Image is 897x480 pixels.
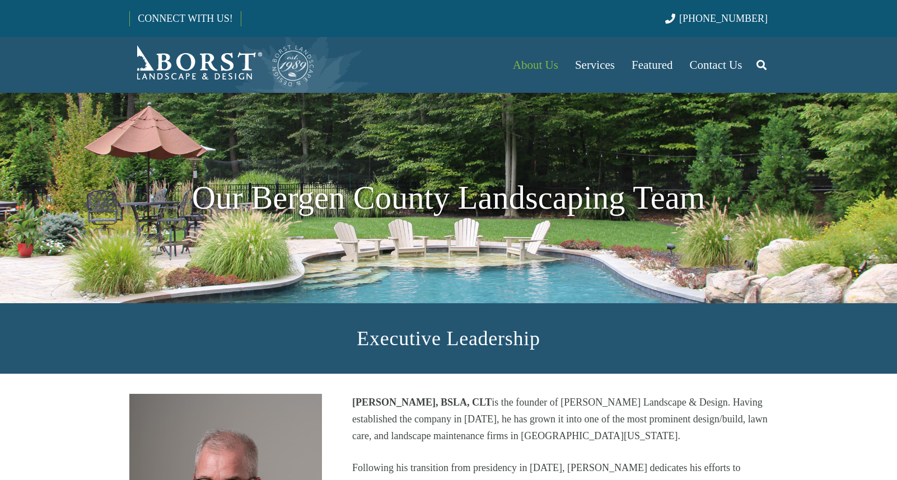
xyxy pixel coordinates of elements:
[679,13,768,24] span: [PHONE_NUMBER]
[352,394,768,444] p: is the founder of [PERSON_NAME] Landscape & Design. Having established the company in [DATE], he ...
[513,58,558,72] span: About Us
[623,37,681,93] a: Featured
[681,37,751,93] a: Contact Us
[750,51,773,79] a: Search
[129,173,768,223] h1: Our Bergen County Landscaping Team
[129,43,315,87] a: Borst-Logo
[575,58,615,72] span: Services
[129,323,768,354] h2: Executive Leadership
[690,58,742,72] span: Contact Us
[504,37,567,93] a: About Us
[130,5,240,32] a: CONNECT WITH US!
[567,37,623,93] a: Services
[632,58,672,72] span: Featured
[352,397,492,408] strong: [PERSON_NAME], BSLA, CLT
[665,13,768,24] a: [PHONE_NUMBER]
